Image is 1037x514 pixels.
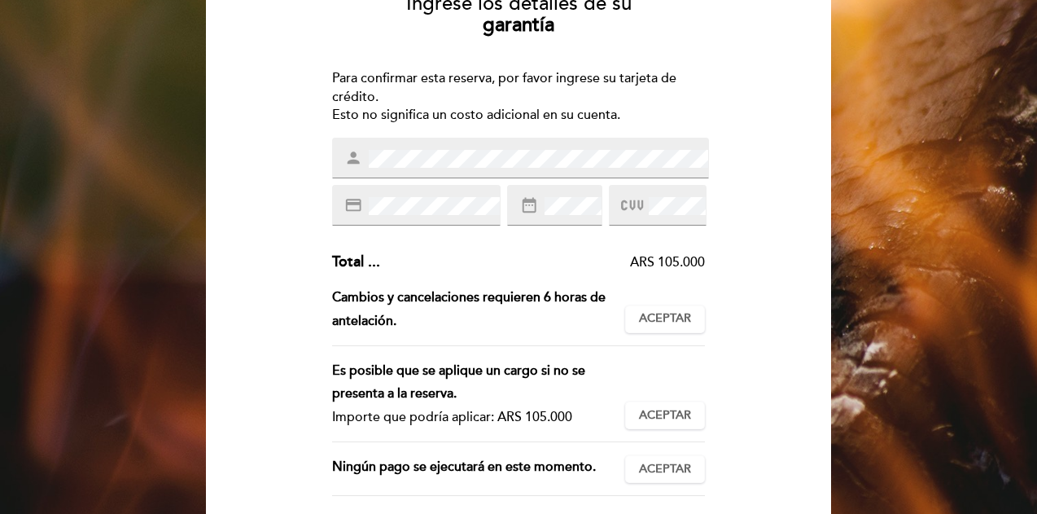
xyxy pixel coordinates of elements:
b: garantía [483,13,554,37]
button: Aceptar [625,402,705,429]
i: credit_card [344,196,362,214]
i: date_range [520,196,538,214]
div: ARS 105.000 [380,253,706,272]
div: Ningún pago se ejecutará en este momento. [332,455,626,483]
span: Aceptar [639,310,691,327]
button: Aceptar [625,305,705,333]
span: Aceptar [639,461,691,478]
span: Aceptar [639,407,691,424]
div: Cambios y cancelaciones requieren 6 horas de antelación. [332,286,626,333]
button: Aceptar [625,455,705,483]
i: person [344,149,362,167]
div: Es posible que se aplique un cargo si no se presenta a la reserva. [332,359,613,406]
div: Importe que podría aplicar: ARS 105.000 [332,406,613,429]
span: Total ... [332,253,380,270]
div: Para confirmar esta reserva, por favor ingrese su tarjeta de crédito. Esto no significa un costo ... [332,69,706,125]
